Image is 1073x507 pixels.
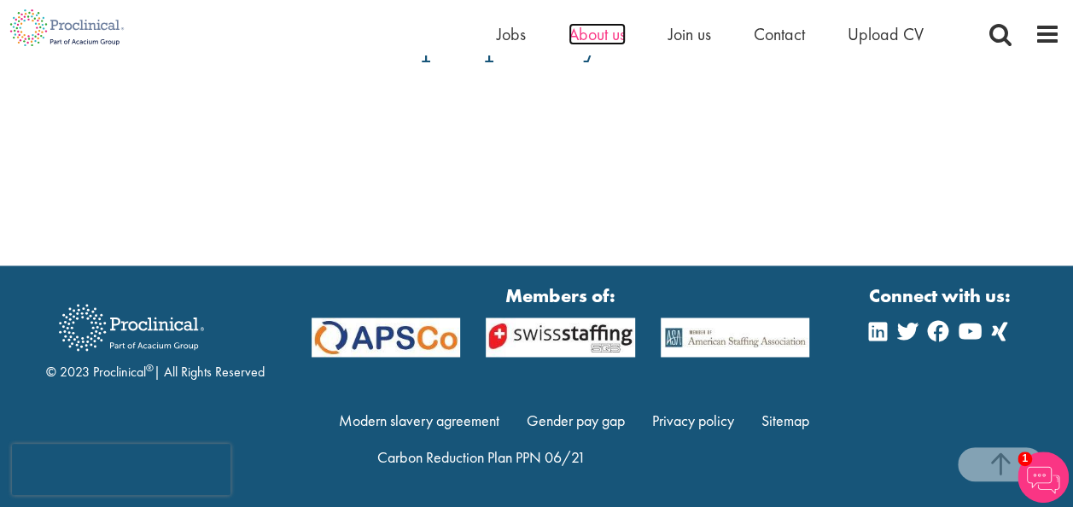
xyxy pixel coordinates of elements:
[652,410,734,429] a: Privacy policy
[377,446,585,466] a: Carbon Reduction Plan PPN 06/21
[754,23,805,45] a: Contact
[848,23,924,45] a: Upload CV
[146,361,154,375] sup: ®
[46,291,265,382] div: © 2023 Proclinical | All Rights Reserved
[339,410,499,429] a: Modern slavery agreement
[569,23,626,45] a: About us
[497,23,526,45] a: Jobs
[668,23,711,45] a: Join us
[1018,452,1069,503] img: Chatbot
[299,318,473,357] img: APSCo
[869,283,1014,309] strong: Connect with us:
[527,410,625,429] a: Gender pay gap
[473,318,647,357] img: APSCo
[1018,452,1032,466] span: 1
[648,318,822,357] img: APSCo
[761,410,808,429] a: Sitemap
[12,444,230,495] iframe: reCAPTCHA
[312,283,810,309] strong: Members of:
[46,292,217,363] img: Proclinical Recruitment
